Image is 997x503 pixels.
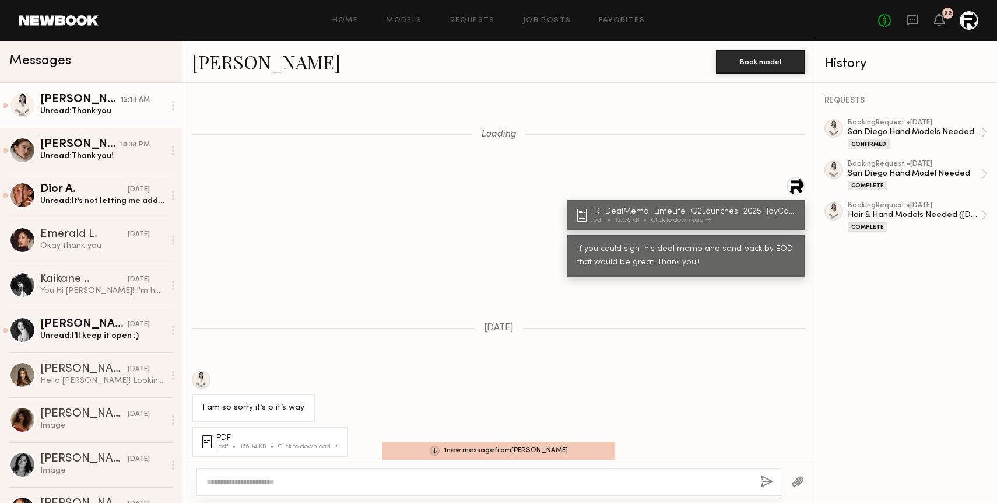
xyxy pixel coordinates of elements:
div: Click to download [651,217,711,223]
div: 186.14 KB [240,443,278,450]
div: 137.78 KB [615,217,651,223]
div: .pdf [216,443,240,450]
div: REQUESTS [824,97,988,105]
div: PDF [216,434,341,442]
div: 12:14 AM [121,95,150,106]
div: booking Request • [DATE] [848,160,981,168]
div: [PERSON_NAME] [40,364,128,375]
a: Book model [716,56,805,66]
div: Dior A. [40,184,128,195]
div: Unread: It’s not letting me add for some reason /: [40,195,164,207]
div: if you could sign this deal memo and send back by EOD that would be great. Thank you!! [577,243,795,270]
div: I am so sorry it’s o it’s way [202,401,304,415]
div: Okay thank you [40,240,164,252]
div: Hello [PERSON_NAME]! Looking forward to hearing back from you [EMAIL_ADDRESS][DOMAIN_NAME] Thanks 🙏🏼 [40,375,164,386]
div: [DATE] [128,184,150,195]
a: FR_DealMemo_LimeLife_Q2Launches_2025_JoyCastillo.pdf137.78 KBClick to download [577,208,798,223]
div: Confirmed [848,139,890,149]
div: San Diego Hand Models Needed (9/4) [848,127,981,138]
div: Image [40,420,164,431]
div: Kaikane .. [40,274,128,285]
a: Requests [450,17,495,25]
div: [PERSON_NAME] [40,453,128,465]
div: Image [40,465,164,476]
div: You: Hi [PERSON_NAME]! I'm happy to share our call sheet for the shoot [DATE][DATE] attached. Thi... [40,285,164,296]
a: Home [332,17,359,25]
div: FR_DealMemo_LimeLife_Q2Launches_2025_JoyCastillo [591,208,798,216]
span: Messages [9,54,71,68]
div: Unread: Thank you! [40,151,164,162]
div: Unread: Thank you [40,106,164,117]
div: Hair & Hand Models Needed ([DATE]) [848,209,981,221]
div: Unread: I’ll keep it open :) [40,330,164,341]
span: [DATE] [484,323,514,333]
div: .pdf [591,217,615,223]
a: Job Posts [523,17,571,25]
div: [PERSON_NAME] [40,408,128,420]
div: 10:38 PM [120,139,150,151]
div: [PERSON_NAME] [40,139,120,151]
div: [DATE] [128,229,150,240]
div: booking Request • [DATE] [848,119,981,127]
div: History [824,57,988,71]
a: bookingRequest •[DATE]San Diego Hand Model NeededComplete [848,160,988,190]
div: Click to download [278,443,338,450]
div: San Diego Hand Model Needed [848,168,981,179]
div: [DATE] [128,319,150,330]
a: Models [386,17,422,25]
div: booking Request • [DATE] [848,202,981,209]
a: [PERSON_NAME] [192,49,340,74]
div: [PERSON_NAME] [40,319,128,330]
div: 22 [944,11,952,17]
div: Emerald L. [40,229,128,240]
div: [DATE] [128,274,150,285]
button: Book model [716,50,805,74]
div: [DATE] [128,454,150,465]
a: Favorites [599,17,645,25]
a: bookingRequest •[DATE]San Diego Hand Models Needed (9/4)Confirmed [848,119,988,149]
div: [DATE] [128,364,150,375]
div: 1 new message from [PERSON_NAME] [382,442,615,460]
div: [DATE] [128,409,150,420]
div: [PERSON_NAME] [40,94,121,106]
a: bookingRequest •[DATE]Hair & Hand Models Needed ([DATE])Complete [848,202,988,232]
div: Complete [848,222,887,232]
a: PDF.pdf186.14 KBClick to download [202,434,341,450]
div: Complete [848,181,887,190]
span: Loading [481,130,516,139]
